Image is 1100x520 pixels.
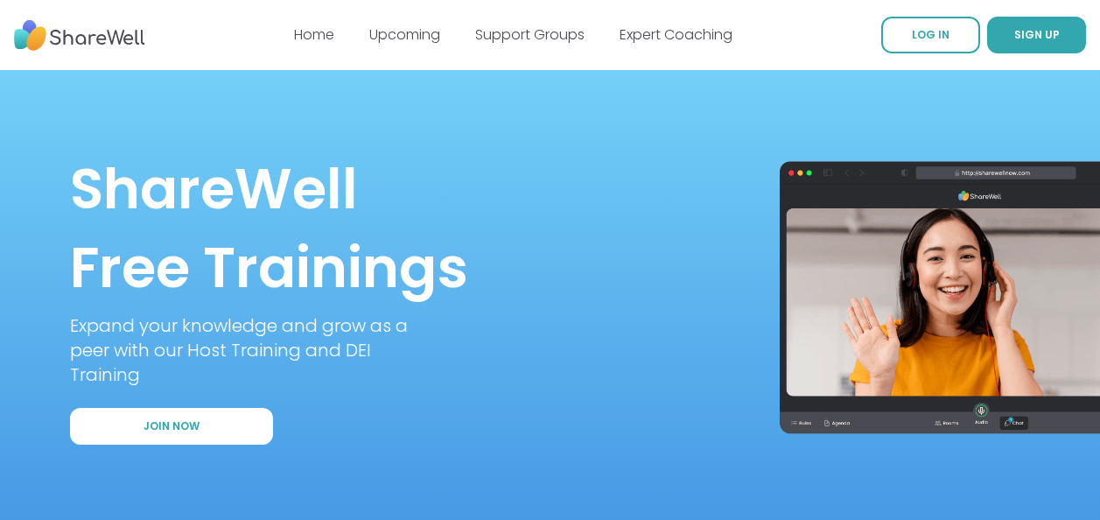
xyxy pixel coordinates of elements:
h1: ShareWell Free Trainings [70,150,1030,306]
a: Expert Coaching [620,25,732,45]
span: Join Now [144,419,200,434]
a: Support Groups [475,25,585,45]
p: Expand your knowledge and grow as a peer with our Host Training and DEI Training [70,313,438,387]
a: LOG IN [881,17,980,53]
img: ShareWell Nav Logo [14,11,145,60]
button: Join Now [70,408,273,445]
a: Upcoming [369,25,440,45]
a: Home [294,25,334,45]
button: SIGN UP [987,17,1086,53]
span: SIGN UP [1014,27,1060,42]
span: LOG IN [912,27,949,42]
